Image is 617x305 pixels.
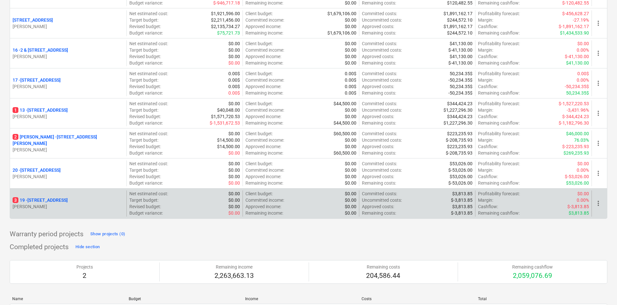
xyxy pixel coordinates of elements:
[594,109,602,117] span: more_vert
[129,203,161,210] p: Revised budget :
[478,100,520,107] p: Profitability forecast :
[362,10,397,17] p: Committed costs :
[10,230,84,239] p: Warranty period projects
[245,160,273,167] p: Client budget :
[362,83,394,90] p: Approved costs :
[362,30,396,36] p: Remaining costs :
[345,167,356,173] p: $0.00
[76,264,93,270] p: Projects
[594,79,602,87] span: more_vert
[574,137,589,143] p: 76.03%
[478,70,520,77] p: Profitability forecast :
[228,173,240,180] p: $0.00
[362,130,397,137] p: Committed costs :
[214,264,254,270] p: Remaining income
[362,47,402,53] p: Uncommitted costs :
[245,197,284,203] p: Committed income :
[13,77,124,90] div: 17 -[STREET_ADDRESS][PERSON_NAME]
[245,137,284,143] p: Committed income :
[577,197,589,203] p: 0.00%
[13,53,124,60] p: [PERSON_NAME]
[245,150,283,156] p: Remaining income :
[327,10,356,17] p: $1,679,106.00
[245,53,281,60] p: Approved income :
[566,180,589,186] p: $53,026.00
[594,169,602,177] span: more_vert
[478,47,493,53] p: Margin :
[129,17,158,23] p: Target budget :
[362,77,402,83] p: Uncommitted costs :
[594,19,602,27] span: more_vert
[76,271,93,280] p: 2
[228,83,240,90] p: 0.00$
[451,210,473,216] p: $-3,813.85
[562,113,589,120] p: $-344,424.23
[228,190,240,197] p: $0.00
[345,203,356,210] p: $0.00
[512,264,553,270] p: Remaining cashflow
[13,77,61,83] p: 17 - [STREET_ADDRESS]
[577,47,589,53] p: 0.00%
[13,134,124,147] p: [PERSON_NAME] - [STREET_ADDRESS][PERSON_NAME]
[13,47,124,60] div: 16 -2 & [STREET_ADDRESS][PERSON_NAME]
[594,49,602,57] span: more_vert
[345,197,356,203] p: $0.00
[228,167,240,173] p: $0.00
[362,203,394,210] p: Approved costs :
[362,17,402,23] p: Uncommitted costs :
[559,120,589,126] p: $-1,182,796.30
[245,90,283,96] p: Remaining income :
[129,190,168,197] p: Net estimated cost :
[443,107,473,113] p: $1,227,296.30
[129,40,168,47] p: Net estimated cost :
[447,17,473,23] p: $244,572.10
[129,197,158,203] p: Target budget :
[577,70,589,77] p: 0.00$
[478,197,493,203] p: Margin :
[366,264,400,270] p: Remaining costs
[129,180,163,186] p: Budget variance :
[228,40,240,47] p: $0.00
[228,70,240,77] p: 0.00$
[211,23,240,30] p: $2,135,734.27
[129,167,158,173] p: Target budget :
[559,100,589,107] p: $-1,527,220.53
[217,143,240,150] p: $14,500.00
[362,70,397,77] p: Committed costs :
[577,77,589,83] p: 0.00%
[217,137,240,143] p: $14,500.00
[450,160,473,167] p: $53,026.00
[345,77,356,83] p: 0.00$
[345,47,356,53] p: $0.00
[452,203,473,210] p: $3,813.85
[512,271,553,280] p: 2,059,076.69
[448,77,473,83] p: -50,234.35$
[345,53,356,60] p: $0.00
[129,130,168,137] p: Net estimated cost :
[13,147,124,153] p: [PERSON_NAME]
[478,10,520,17] p: Profitability forecast :
[89,229,127,239] button: Show projects (0)
[245,113,281,120] p: Approved income :
[245,167,284,173] p: Committed income :
[450,53,473,60] p: $41,130.00
[362,137,402,143] p: Uncommitted costs :
[228,100,240,107] p: $0.00
[211,10,240,17] p: $1,921,596.00
[13,197,68,203] p: 19 - [STREET_ADDRESS]
[447,143,473,150] p: $223,235.93
[478,210,520,216] p: Remaining cashflow :
[129,10,168,17] p: Net estimated cost :
[562,143,589,150] p: $-223,235.93
[13,107,68,113] p: 13 - [STREET_ADDRESS]
[129,100,168,107] p: Net estimated cost :
[327,30,356,36] p: $1,679,106.00
[245,130,273,137] p: Client budget :
[228,130,240,137] p: $0.00
[478,83,498,90] p: Cashflow :
[569,210,589,216] p: $3,813.85
[228,90,240,96] p: 0.00$
[13,83,124,90] p: [PERSON_NAME]
[478,53,498,60] p: Cashflow :
[13,47,68,53] p: 16 - 2 & [STREET_ADDRESS]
